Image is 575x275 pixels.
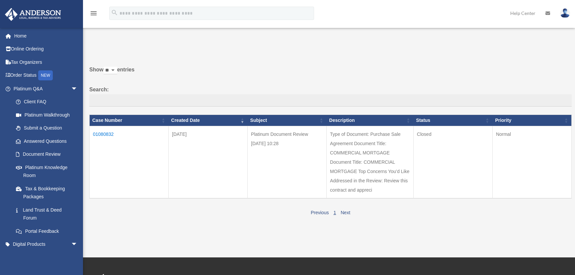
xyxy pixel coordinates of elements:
[71,238,84,251] span: arrow_drop_down
[248,126,327,199] td: Platinum Document Review [DATE] 10:28
[90,12,98,17] a: menu
[71,251,84,264] span: arrow_drop_down
[9,122,84,135] a: Submit a Question
[9,108,84,122] a: Platinum Walkthrough
[5,251,88,264] a: My Entitiesarrow_drop_down
[169,115,248,126] th: Created Date: activate to sort column ascending
[89,65,572,81] label: Show entries
[71,82,84,96] span: arrow_drop_down
[3,8,63,21] img: Anderson Advisors Platinum Portal
[90,126,169,199] td: 01080832
[90,9,98,17] i: menu
[89,94,572,107] input: Search:
[9,182,84,203] a: Tax & Bookkeeping Packages
[111,9,118,16] i: search
[327,126,414,199] td: Type of Document: Purchase Sale Agreement Document Title: COMMERCIAL MORTGAGE Document Title: COM...
[90,115,169,126] th: Case Number: activate to sort column ascending
[492,115,571,126] th: Priority: activate to sort column ascending
[5,43,88,56] a: Online Ordering
[104,67,117,74] select: Showentries
[413,115,492,126] th: Status: activate to sort column ascending
[5,69,88,82] a: Order StatusNEW
[9,135,81,148] a: Answered Questions
[492,126,571,199] td: Normal
[327,115,414,126] th: Description: activate to sort column ascending
[5,29,88,43] a: Home
[9,95,84,109] a: Client FAQ
[560,8,570,18] img: User Pic
[5,82,84,95] a: Platinum Q&Aarrow_drop_down
[333,210,336,215] a: 1
[413,126,492,199] td: Closed
[38,70,53,80] div: NEW
[311,210,329,215] a: Previous
[341,210,350,215] a: Next
[9,161,84,182] a: Platinum Knowledge Room
[5,238,88,251] a: Digital Productsarrow_drop_down
[9,225,84,238] a: Portal Feedback
[169,126,248,199] td: [DATE]
[5,55,88,69] a: Tax Organizers
[9,148,84,161] a: Document Review
[89,85,572,107] label: Search:
[248,115,327,126] th: Subject: activate to sort column ascending
[9,203,84,225] a: Land Trust & Deed Forum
